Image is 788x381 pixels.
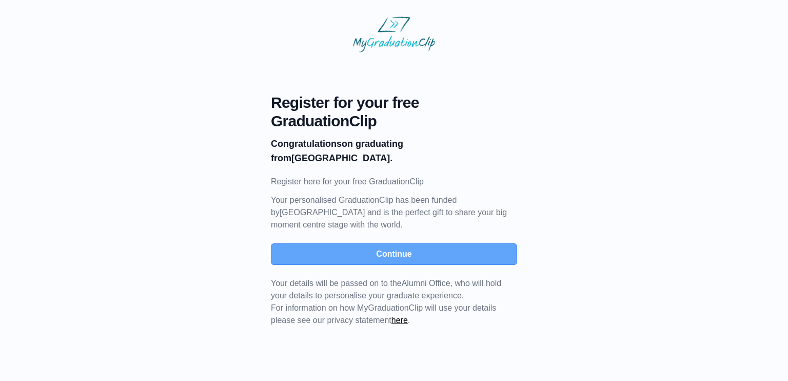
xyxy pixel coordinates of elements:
p: Register here for your free GraduationClip [271,176,517,188]
img: MyGraduationClip [353,16,435,52]
span: GraduationClip [271,112,517,130]
span: Register for your free [271,93,517,112]
a: here [391,316,408,325]
b: Congratulations [271,139,342,149]
button: Continue [271,243,517,265]
span: For information on how MyGraduationClip will use your details please see our privacy statement . [271,279,501,325]
p: on graduating from [GEOGRAPHIC_DATA]. [271,137,517,165]
span: Your details will be passed on to the , who will hold your details to personalise your graduate e... [271,279,501,300]
p: Your personalised GraduationClip has been funded by [GEOGRAPHIC_DATA] and is the perfect gift to ... [271,194,517,231]
span: Alumni Office [402,279,450,288]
